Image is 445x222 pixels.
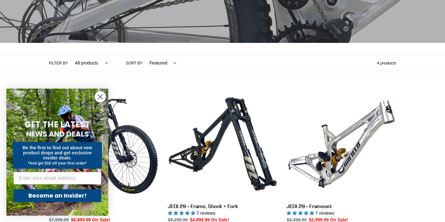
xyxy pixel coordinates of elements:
[377,61,396,65] span: 4 products
[13,189,101,202] button: Become an Insider!
[95,91,106,102] button: Close dialog
[26,129,89,139] span: NEWS AND DEALS
[13,172,101,185] input: Enter your email address
[23,145,92,160] span: Be the first to find out about new product drops and get exclusive insider deals.
[49,60,68,66] label: Filter by
[28,161,87,165] span: *And get $10 off your first order*
[126,60,142,66] label: Sort by
[25,119,90,130] span: GET THE LATEST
